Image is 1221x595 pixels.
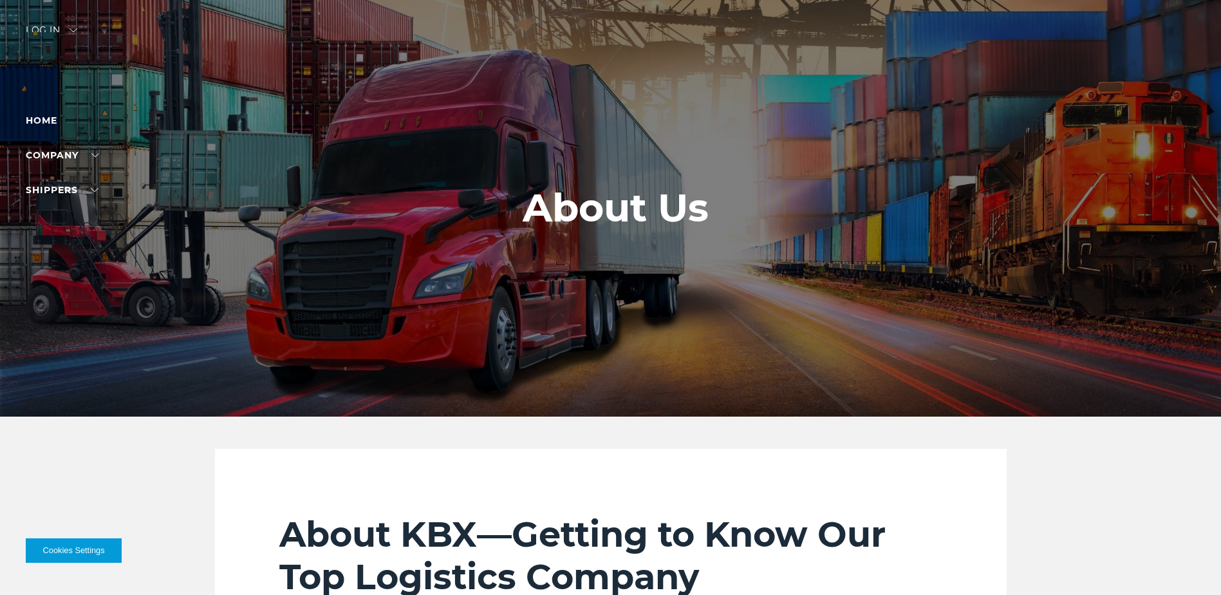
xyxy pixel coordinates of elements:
a: SHIPPERS [26,184,98,196]
div: Log in [26,26,77,44]
a: Company [26,149,99,161]
img: arrow [70,28,77,32]
img: kbx logo [563,26,659,82]
h1: About Us [523,186,709,230]
button: Cookies Settings [26,538,122,563]
a: Home [26,115,57,126]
